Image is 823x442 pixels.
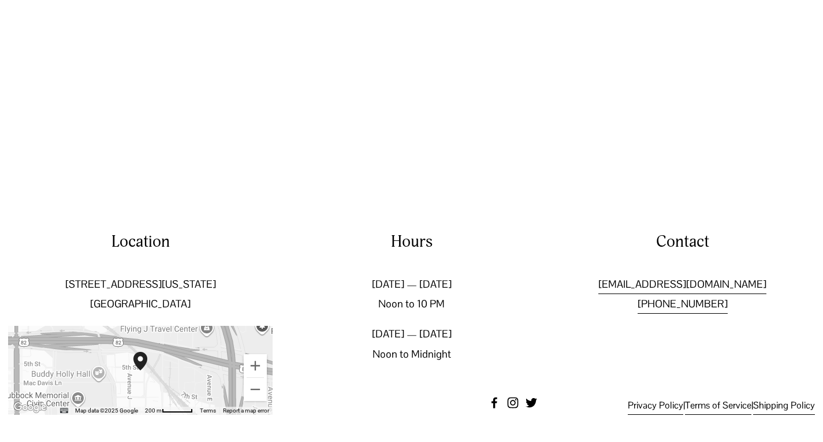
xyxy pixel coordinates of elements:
[75,407,138,414] span: Map data ©2025 Google
[628,397,683,415] a: Privacy Policy
[279,231,543,254] h4: Hours
[8,274,273,314] p: [STREET_ADDRESS][US_STATE] [GEOGRAPHIC_DATA]
[8,231,273,254] h4: Location
[279,324,543,363] p: [DATE] — [DATE] Noon to Midnight
[133,352,161,389] div: Two Docs Brewing Co. 502 Texas Avenue Lubbock, TX, 79401, United States
[223,407,269,414] a: Report a map error
[279,274,543,314] p: [DATE] — [DATE] Noon to 10 PM
[489,397,500,408] a: Facebook
[598,274,766,294] a: [EMAIL_ADDRESS][DOMAIN_NAME]
[11,400,49,415] a: Open this area in Google Maps (opens a new window)
[141,407,196,415] button: Map Scale: 200 m per 50 pixels
[11,400,49,415] img: Google
[753,397,815,415] a: Shipping Policy
[200,407,216,414] a: Terms
[244,354,267,377] button: Zoom in
[507,397,519,408] a: instagram-unauth
[244,378,267,401] button: Zoom out
[145,407,162,414] span: 200 m
[550,231,815,254] h4: Contact
[638,294,728,314] a: [PHONE_NUMBER]
[584,397,815,415] p: | |
[685,397,751,415] a: Terms of Service
[526,397,537,408] a: twitter-unauth
[60,407,68,415] button: Keyboard shortcuts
